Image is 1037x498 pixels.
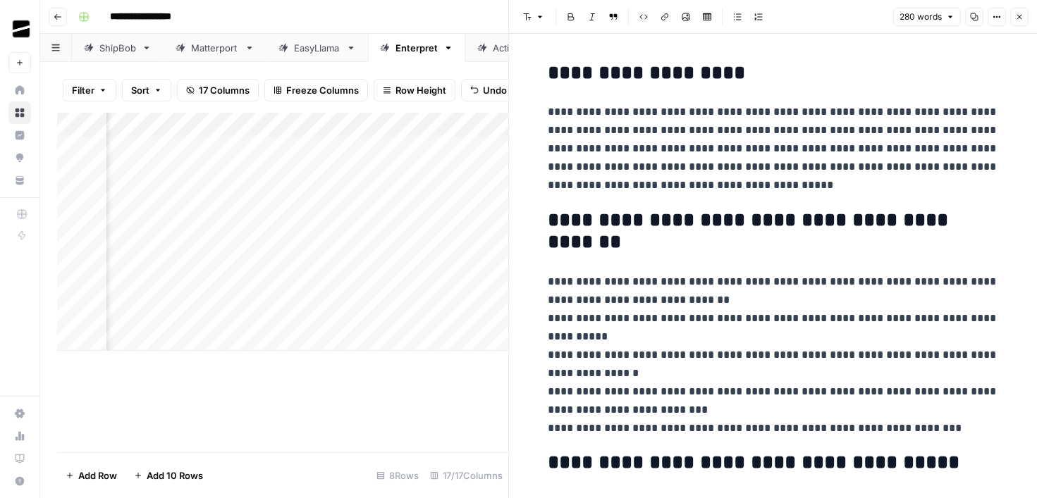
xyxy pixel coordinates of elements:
[493,41,566,55] div: ActiveCampaign
[8,425,31,447] a: Usage
[893,8,961,26] button: 280 words
[8,169,31,192] a: Your Data
[461,79,516,101] button: Undo
[78,468,117,483] span: Add Row
[395,83,446,97] span: Row Height
[395,41,438,55] div: Enterpret
[199,83,250,97] span: 17 Columns
[374,79,455,101] button: Row Height
[465,34,594,62] a: ActiveCampaign
[266,34,368,62] a: EasyLlama
[8,79,31,101] a: Home
[8,101,31,124] a: Browse
[8,147,31,169] a: Opportunities
[286,83,359,97] span: Freeze Columns
[371,464,424,487] div: 8 Rows
[164,34,266,62] a: Matterport
[131,83,149,97] span: Sort
[72,83,94,97] span: Filter
[8,11,31,46] button: Workspace: OGM
[57,464,125,487] button: Add Row
[8,16,34,42] img: OGM Logo
[8,470,31,492] button: Help + Support
[424,464,508,487] div: 17/17 Columns
[8,447,31,470] a: Learning Hub
[264,79,368,101] button: Freeze Columns
[900,11,942,23] span: 280 words
[99,41,136,55] div: ShipBob
[147,468,203,483] span: Add 10 Rows
[177,79,259,101] button: 17 Columns
[368,34,465,62] a: Enterpret
[8,402,31,425] a: Settings
[8,124,31,147] a: Insights
[294,41,340,55] div: EasyLlama
[191,41,239,55] div: Matterport
[63,79,116,101] button: Filter
[125,464,211,487] button: Add 10 Rows
[122,79,171,101] button: Sort
[72,34,164,62] a: ShipBob
[483,83,507,97] span: Undo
